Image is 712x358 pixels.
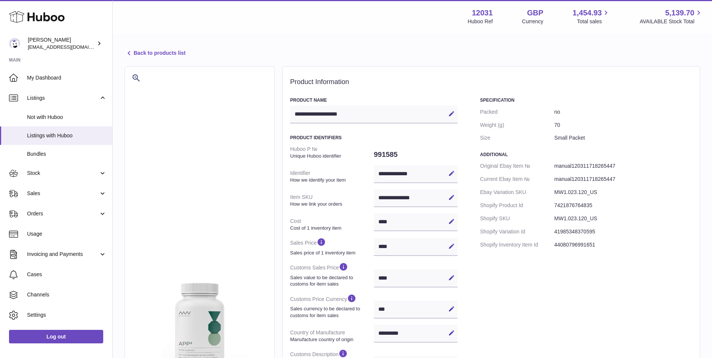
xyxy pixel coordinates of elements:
[480,238,554,251] dt: Shopify Inventory Item Id
[27,210,99,217] span: Orders
[27,95,99,102] span: Listings
[28,36,95,51] div: [PERSON_NAME]
[27,132,107,139] span: Listings with Huboo
[290,153,372,159] strong: Unique Huboo identifier
[290,135,458,141] h3: Product Identifiers
[480,97,692,103] h3: Specification
[27,190,99,197] span: Sales
[290,259,374,290] dt: Customs Sales Price
[27,311,107,319] span: Settings
[665,8,694,18] span: 5,139.70
[480,152,692,158] h3: Additional
[554,238,692,251] dd: 44080796991651
[554,212,692,225] dd: MW1.023.120_US
[554,159,692,173] dd: manual120311718265447
[480,105,554,119] dt: Packed
[27,291,107,298] span: Channels
[527,8,543,18] strong: GBP
[522,18,543,25] div: Currency
[554,105,692,119] dd: no
[290,201,372,208] strong: How we link your orders
[577,18,610,25] span: Total sales
[290,234,374,259] dt: Sales Price
[290,177,372,184] strong: How we identify your item
[290,191,374,210] dt: Item SKU
[554,225,692,238] dd: 41985348370595
[290,274,372,287] strong: Sales value to be declared to customs for item sales
[9,330,103,343] a: Log out
[290,225,372,232] strong: Cost of 1 inventory item
[290,290,374,322] dt: Customs Price Currency
[374,147,458,162] dd: 991585
[472,8,493,18] strong: 12031
[640,18,703,25] span: AVAILABLE Stock Total
[480,212,554,225] dt: Shopify SKU
[290,215,374,234] dt: Cost
[27,230,107,238] span: Usage
[27,150,107,158] span: Bundles
[290,250,372,256] strong: Sales price of 1 inventory item
[290,78,692,86] h2: Product Information
[480,131,554,144] dt: Size
[480,186,554,199] dt: Ebay Variation SKU
[480,119,554,132] dt: Weight (g)
[28,44,110,50] span: [EMAIL_ADDRESS][DOMAIN_NAME]
[290,97,458,103] h3: Product Name
[290,305,372,319] strong: Sales currency to be declared to customs for item sales
[554,173,692,186] dd: manual120311718265447
[27,251,99,258] span: Invoicing and Payments
[290,336,372,343] strong: Manufacture country of origin
[480,159,554,173] dt: Original Ebay Item №
[290,167,374,186] dt: Identifier
[480,225,554,238] dt: Shopify Variation Id
[573,8,602,18] span: 1,454.93
[554,131,692,144] dd: Small Packet
[480,199,554,212] dt: Shopify Product Id
[480,173,554,186] dt: Current Ebay Item №
[573,8,611,25] a: 1,454.93 Total sales
[27,271,107,278] span: Cases
[554,199,692,212] dd: 7421876764835
[27,114,107,121] span: Not with Huboo
[290,143,374,162] dt: Huboo P №
[27,74,107,81] span: My Dashboard
[290,326,374,346] dt: Country of Manufacture
[554,186,692,199] dd: MW1.023.120_US
[468,18,493,25] div: Huboo Ref
[640,8,703,25] a: 5,139.70 AVAILABLE Stock Total
[125,49,185,58] a: Back to products list
[554,119,692,132] dd: 70
[9,38,20,49] img: internalAdmin-12031@internal.huboo.com
[27,170,99,177] span: Stock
